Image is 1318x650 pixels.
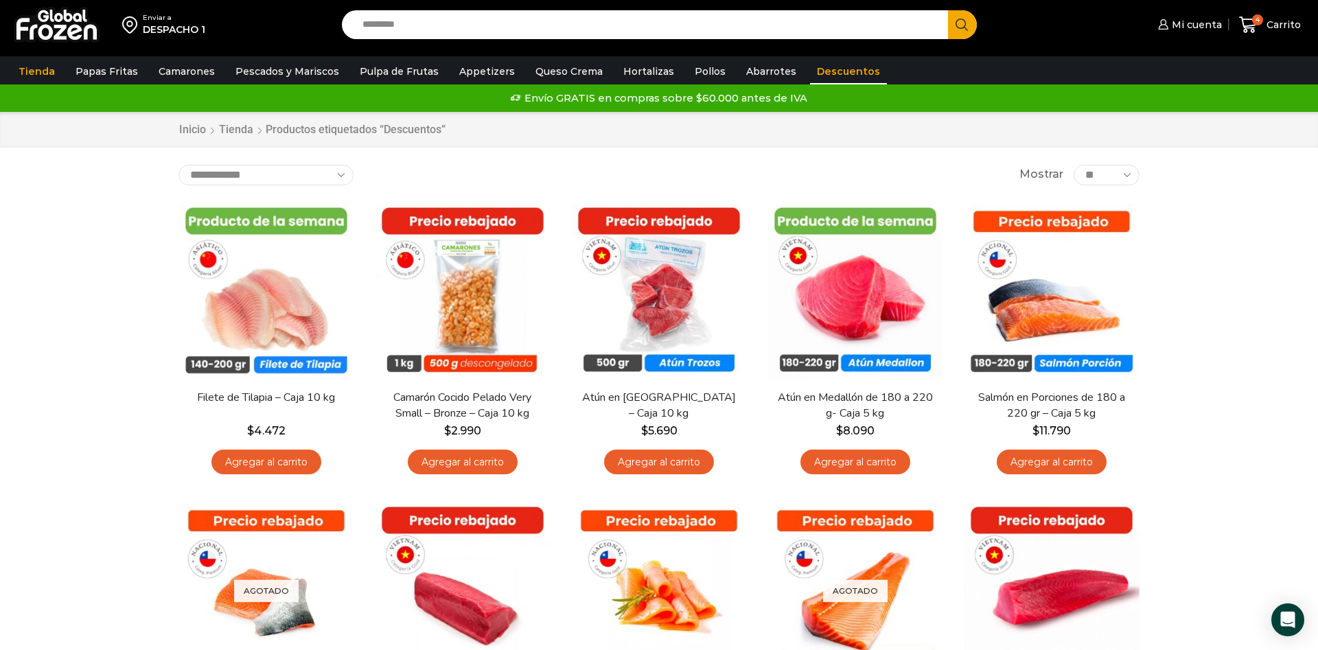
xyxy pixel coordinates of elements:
span: Carrito [1263,18,1301,32]
nav: Breadcrumb [178,122,446,138]
button: Search button [948,10,977,39]
a: Agregar al carrito: “Camarón Cocido Pelado Very Small - Bronze - Caja 10 kg” [408,450,518,475]
span: $ [641,424,648,437]
a: Pescados y Mariscos [229,58,346,84]
span: Mostrar [1019,167,1063,183]
a: Agregar al carrito: “Salmón en Porciones de 180 a 220 gr - Caja 5 kg” [997,450,1107,475]
span: 4 [1252,14,1263,25]
span: $ [836,424,843,437]
a: Agregar al carrito: “Atún en Medallón de 180 a 220 g- Caja 5 kg” [800,450,910,475]
a: Camarón Cocido Pelado Very Small – Bronze – Caja 10 kg [384,390,542,421]
a: Inicio [178,122,207,138]
a: Atún en [GEOGRAPHIC_DATA] – Caja 10 kg [580,390,738,421]
a: 4 Carrito [1236,9,1304,41]
img: address-field-icon.svg [122,13,143,36]
p: Agotado [823,580,888,603]
a: Descuentos [810,58,887,84]
a: Agregar al carrito: “Atún en Trozos - Caja 10 kg” [604,450,714,475]
a: Pollos [688,58,732,84]
h1: Productos etiquetados “Descuentos” [266,123,446,136]
a: Filete de Tilapia – Caja 10 kg [187,390,345,406]
bdi: 5.690 [641,424,678,437]
select: Pedido de la tienda [178,165,354,185]
bdi: 11.790 [1032,424,1071,437]
a: Papas Fritas [69,58,145,84]
a: Pulpa de Frutas [353,58,446,84]
a: Atún en Medallón de 180 a 220 g- Caja 5 kg [776,390,934,421]
div: Open Intercom Messenger [1271,603,1304,636]
a: Queso Crema [529,58,610,84]
a: Camarones [152,58,222,84]
a: Mi cuenta [1155,11,1222,38]
span: $ [247,424,254,437]
a: Salmón en Porciones de 180 a 220 gr – Caja 5 kg [973,390,1131,421]
bdi: 2.990 [444,424,481,437]
span: $ [1032,424,1039,437]
div: Enviar a [143,13,205,23]
a: Abarrotes [739,58,803,84]
a: Appetizers [452,58,522,84]
span: Mi cuenta [1168,18,1222,32]
a: Tienda [218,122,254,138]
div: DESPACHO 1 [143,23,205,36]
a: Hortalizas [616,58,681,84]
a: Agregar al carrito: “Filete de Tilapia - Caja 10 kg” [211,450,321,475]
span: $ [444,424,451,437]
a: Tienda [12,58,62,84]
bdi: 8.090 [836,424,875,437]
bdi: 4.472 [247,424,286,437]
p: Agotado [234,580,299,603]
